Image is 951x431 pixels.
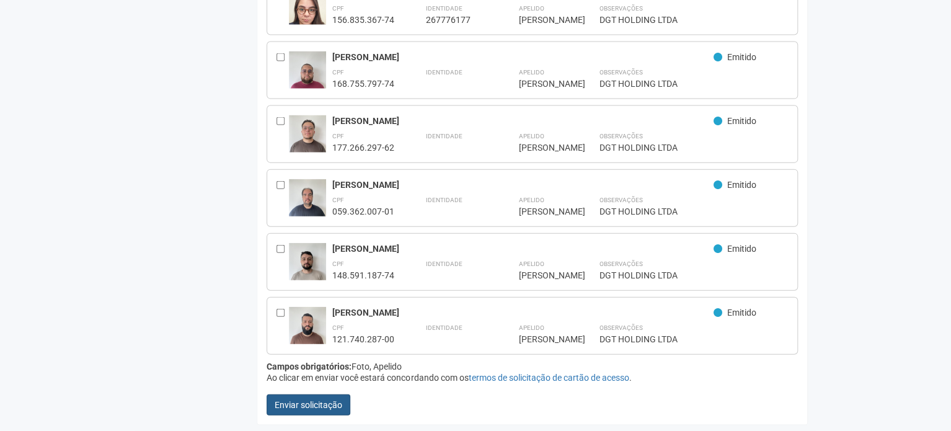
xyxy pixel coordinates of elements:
[332,243,714,254] div: [PERSON_NAME]
[332,179,714,190] div: [PERSON_NAME]
[425,5,462,12] strong: Identidade
[332,334,394,345] div: 121.740.287-00
[599,69,642,76] strong: Observações
[289,179,326,229] img: user.jpg
[599,78,788,89] div: DGT HOLDING LTDA
[599,197,642,203] strong: Observações
[727,180,756,190] span: Emitido
[518,133,544,140] strong: Apelido
[518,324,544,331] strong: Apelido
[599,206,788,217] div: DGT HOLDING LTDA
[727,52,756,62] span: Emitido
[599,14,788,25] div: DGT HOLDING LTDA
[267,372,798,383] div: Ao clicar em enviar você estará concordando com os .
[518,142,568,153] div: [PERSON_NAME]
[289,243,326,293] img: user.jpg
[332,324,344,331] strong: CPF
[599,260,642,267] strong: Observações
[425,197,462,203] strong: Identidade
[599,5,642,12] strong: Observações
[518,14,568,25] div: [PERSON_NAME]
[599,133,642,140] strong: Observações
[518,69,544,76] strong: Apelido
[267,362,352,371] strong: Campos obrigatórios:
[425,14,487,25] div: 267776177
[425,133,462,140] strong: Identidade
[289,115,326,165] img: user.jpg
[332,69,344,76] strong: CPF
[332,5,344,12] strong: CPF
[332,197,344,203] strong: CPF
[518,5,544,12] strong: Apelido
[518,334,568,345] div: [PERSON_NAME]
[425,260,462,267] strong: Identidade
[267,394,350,415] button: Enviar solicitação
[518,78,568,89] div: [PERSON_NAME]
[599,142,788,153] div: DGT HOLDING LTDA
[599,324,642,331] strong: Observações
[332,78,394,89] div: 168.755.797-74
[425,69,462,76] strong: Identidade
[289,51,326,101] img: user.jpg
[727,308,756,318] span: Emitido
[518,206,568,217] div: [PERSON_NAME]
[727,116,756,126] span: Emitido
[332,142,394,153] div: 177.266.297-62
[332,206,394,217] div: 059.362.007-01
[599,270,788,281] div: DGT HOLDING LTDA
[425,324,462,331] strong: Identidade
[332,115,714,127] div: [PERSON_NAME]
[332,51,714,63] div: [PERSON_NAME]
[518,260,544,267] strong: Apelido
[267,361,798,372] div: Foto, Apelido
[289,307,326,357] img: user.jpg
[332,133,344,140] strong: CPF
[332,270,394,281] div: 148.591.187-74
[727,244,756,254] span: Emitido
[518,197,544,203] strong: Apelido
[468,373,629,383] a: termos de solicitação de cartão de acesso
[332,307,714,318] div: [PERSON_NAME]
[332,14,394,25] div: 156.835.367-74
[599,334,788,345] div: DGT HOLDING LTDA
[518,270,568,281] div: [PERSON_NAME]
[332,260,344,267] strong: CPF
